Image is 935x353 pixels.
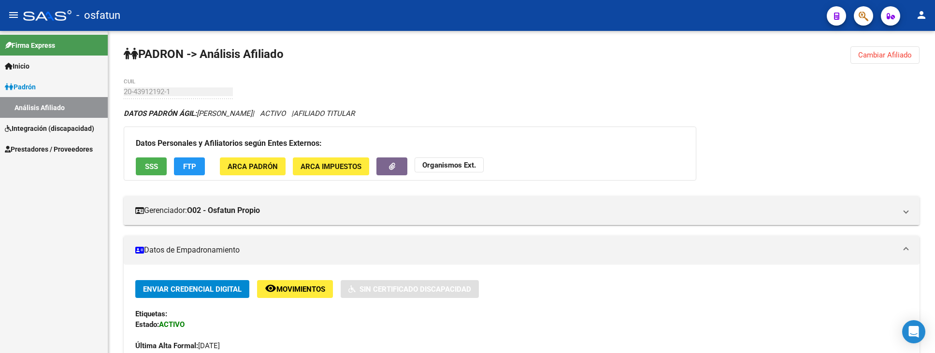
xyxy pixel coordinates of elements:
span: - osfatun [76,5,120,26]
button: Movimientos [257,280,333,298]
button: Enviar Credencial Digital [135,280,249,298]
strong: Última Alta Formal: [135,341,198,350]
button: Cambiar Afiliado [850,46,920,64]
mat-icon: menu [8,9,19,21]
button: Organismos Ext. [415,157,484,172]
span: Prestadores / Proveedores [5,144,93,155]
span: [PERSON_NAME] [124,109,252,118]
span: [DATE] [135,341,220,350]
strong: DATOS PADRÓN ÁGIL: [124,109,197,118]
button: ARCA Impuestos [293,157,369,175]
strong: O02 - Osfatun Propio [187,205,260,216]
span: Cambiar Afiliado [858,51,912,59]
span: Firma Express [5,40,55,51]
h3: Datos Personales y Afiliatorios según Entes Externos: [136,137,684,150]
strong: Etiquetas: [135,310,167,318]
span: SSS [145,162,158,171]
mat-expansion-panel-header: Gerenciador:O02 - Osfatun Propio [124,196,920,225]
i: | ACTIVO | [124,109,355,118]
mat-panel-title: Datos de Empadronamiento [135,245,896,255]
span: Sin Certificado Discapacidad [360,285,471,294]
strong: ACTIVO [159,320,185,329]
span: Inicio [5,61,29,71]
button: FTP [174,157,205,175]
button: Sin Certificado Discapacidad [341,280,479,298]
span: Enviar Credencial Digital [143,285,242,294]
mat-icon: remove_red_eye [265,282,276,294]
span: ARCA Padrón [228,162,278,171]
span: Padrón [5,82,36,92]
div: Open Intercom Messenger [902,320,925,343]
strong: PADRON -> Análisis Afiliado [124,47,284,61]
span: FTP [183,162,196,171]
button: SSS [136,157,167,175]
span: AFILIADO TITULAR [293,109,355,118]
mat-expansion-panel-header: Datos de Empadronamiento [124,236,920,265]
span: ARCA Impuestos [301,162,361,171]
strong: Organismos Ext. [422,161,476,169]
span: Movimientos [276,285,325,294]
strong: Estado: [135,320,159,329]
mat-icon: person [916,9,927,21]
mat-panel-title: Gerenciador: [135,205,896,216]
button: ARCA Padrón [220,157,286,175]
span: Integración (discapacidad) [5,123,94,134]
